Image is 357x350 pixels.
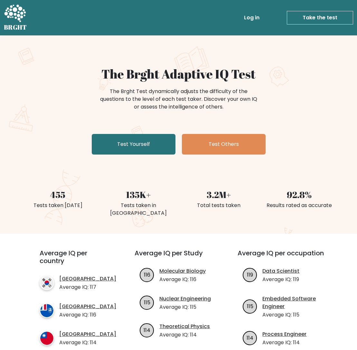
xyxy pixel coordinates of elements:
[159,323,210,330] a: Theoretical Physics
[262,330,306,338] a: Process Engineer
[40,303,54,318] img: country
[59,283,116,291] p: Average IQ: 117
[159,303,211,311] p: Average IQ: 115
[4,24,27,31] h5: BRGHT
[59,303,116,310] a: [GEOGRAPHIC_DATA]
[102,188,175,201] div: 135K+
[263,202,336,209] div: Results rated as accurate
[247,271,253,279] text: 119
[22,188,94,201] div: 455
[238,249,325,265] h3: Average IQ per occupation
[59,330,116,338] a: [GEOGRAPHIC_DATA]
[40,331,54,345] img: country
[263,188,336,201] div: 92.8%
[144,326,150,334] text: 114
[262,276,299,283] p: Average IQ: 119
[159,276,206,283] p: Average IQ: 116
[59,275,116,283] a: [GEOGRAPHIC_DATA]
[247,334,253,342] text: 114
[262,311,325,319] p: Average IQ: 115
[98,88,259,111] div: The Brght Test dynamically adjusts the difficulty of the questions to the level of each test take...
[247,303,253,310] text: 115
[182,134,266,155] a: Test Others
[4,3,27,33] a: BRGHT
[144,271,150,279] text: 116
[183,188,255,201] div: 3.2M+
[59,339,116,346] p: Average IQ: 114
[262,339,306,346] p: Average IQ: 114
[262,295,325,310] a: Embedded Software Engineer
[159,331,210,339] p: Average IQ: 114
[144,299,150,306] text: 115
[40,249,112,272] h3: Average IQ per country
[22,66,336,81] h1: The Brght Adaptive IQ Test
[262,267,299,275] a: Data Scientist
[159,295,211,303] a: Nuclear Engineering
[183,202,255,209] div: Total tests taken
[287,11,353,24] a: Take the test
[102,202,175,217] div: Tests taken in [GEOGRAPHIC_DATA]
[92,134,175,155] a: Test Yourself
[135,249,222,265] h3: Average IQ per Study
[159,267,206,275] a: Molecular Biology
[40,276,54,290] img: country
[22,202,94,209] div: Tests taken [DATE]
[59,311,116,319] p: Average IQ: 116
[241,11,262,24] a: Log in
